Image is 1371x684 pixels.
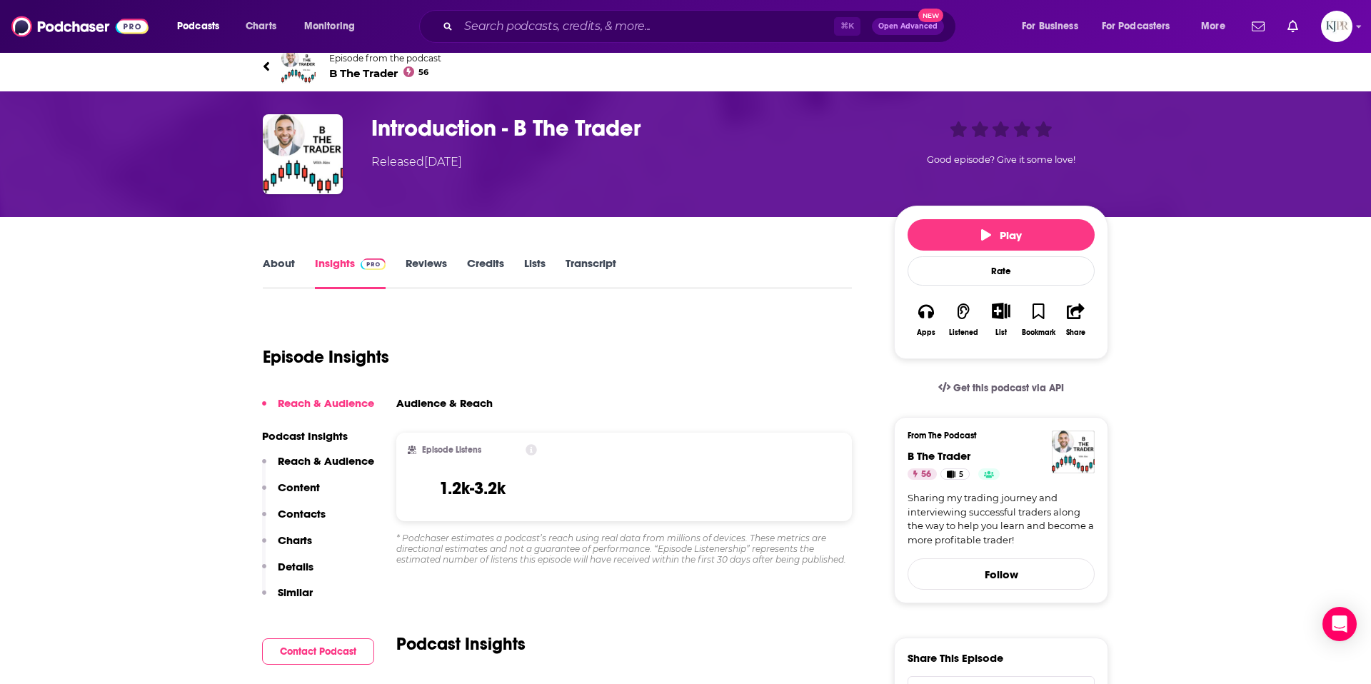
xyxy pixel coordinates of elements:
[304,16,355,36] span: Monitoring
[1321,11,1352,42] button: Show profile menu
[908,651,1003,665] h3: Share This Episode
[983,293,1020,346] div: Show More ButtonList
[940,468,970,480] a: 5
[1321,11,1352,42] span: Logged in as KJPRpodcast
[524,256,546,289] a: Lists
[278,560,313,573] p: Details
[1322,607,1357,641] div: Open Intercom Messenger
[278,533,312,547] p: Charts
[908,219,1095,251] button: Play
[1052,431,1095,473] img: B The Trader
[908,558,1095,590] button: Follow
[1191,15,1243,38] button: open menu
[263,114,343,194] img: Introduction - B The Trader
[294,15,373,38] button: open menu
[566,256,616,289] a: Transcript
[263,49,1108,84] a: B The TraderEpisode from the podcastB The Trader56
[278,585,313,599] p: Similar
[278,481,320,494] p: Content
[927,371,1075,406] a: Get this podcast via API
[986,303,1015,318] button: Show More Button
[878,23,938,30] span: Open Advanced
[908,491,1095,547] a: Sharing my trading journey and interviewing successful traders along the way to help you learn an...
[908,431,1083,441] h3: From The Podcast
[467,256,504,289] a: Credits
[1201,16,1225,36] span: More
[872,18,944,35] button: Open AdvancedNew
[329,53,441,64] span: Episode from the podcast
[262,481,320,507] button: Content
[278,507,326,520] p: Contacts
[167,15,238,38] button: open menu
[1022,328,1055,337] div: Bookmark
[1020,293,1057,346] button: Bookmark
[918,9,944,22] span: New
[315,256,386,289] a: InsightsPodchaser Pro
[262,454,374,481] button: Reach & Audience
[262,560,313,586] button: Details
[1012,15,1096,38] button: open menu
[371,114,871,142] h3: Introduction - B The Trader
[439,478,506,499] h3: 1.2k-3.2k
[959,468,963,482] span: 5
[908,468,937,480] a: 56
[278,454,374,468] p: Reach & Audience
[917,328,935,337] div: Apps
[1022,16,1078,36] span: For Business
[11,13,149,40] img: Podchaser - Follow, Share and Rate Podcasts
[1321,11,1352,42] img: User Profile
[945,293,982,346] button: Listened
[921,468,931,482] span: 56
[246,16,276,36] span: Charts
[1066,328,1085,337] div: Share
[262,429,374,443] p: Podcast Insights
[262,396,374,423] button: Reach & Audience
[361,258,386,270] img: Podchaser Pro
[953,382,1064,394] span: Get this podcast via API
[262,585,313,612] button: Similar
[949,328,978,337] div: Listened
[422,445,481,455] h2: Episode Listens
[262,533,312,560] button: Charts
[834,17,860,36] span: ⌘ K
[371,154,462,171] div: Released [DATE]
[927,154,1075,165] span: Good episode? Give it some love!
[1246,14,1270,39] a: Show notifications dropdown
[908,449,970,463] a: B The Trader
[263,256,295,289] a: About
[1282,14,1304,39] a: Show notifications dropdown
[396,533,852,565] div: * Podchaser estimates a podcast’s reach using real data from millions of devices. These metrics a...
[262,507,326,533] button: Contacts
[981,228,1022,242] span: Play
[995,328,1007,337] div: List
[1102,16,1170,36] span: For Podcasters
[908,256,1095,286] div: Rate
[396,396,493,410] h3: Audience & Reach
[1058,293,1095,346] button: Share
[458,15,834,38] input: Search podcasts, credits, & more...
[278,396,374,410] p: Reach & Audience
[281,49,316,84] img: B The Trader
[908,293,945,346] button: Apps
[1093,15,1191,38] button: open menu
[433,10,970,43] div: Search podcasts, credits, & more...
[406,256,447,289] a: Reviews
[236,15,285,38] a: Charts
[263,346,389,368] h1: Episode Insights
[418,69,428,76] span: 56
[262,638,374,665] button: Contact Podcast
[396,633,526,655] h2: Podcast Insights
[329,66,441,80] span: B The Trader
[177,16,219,36] span: Podcasts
